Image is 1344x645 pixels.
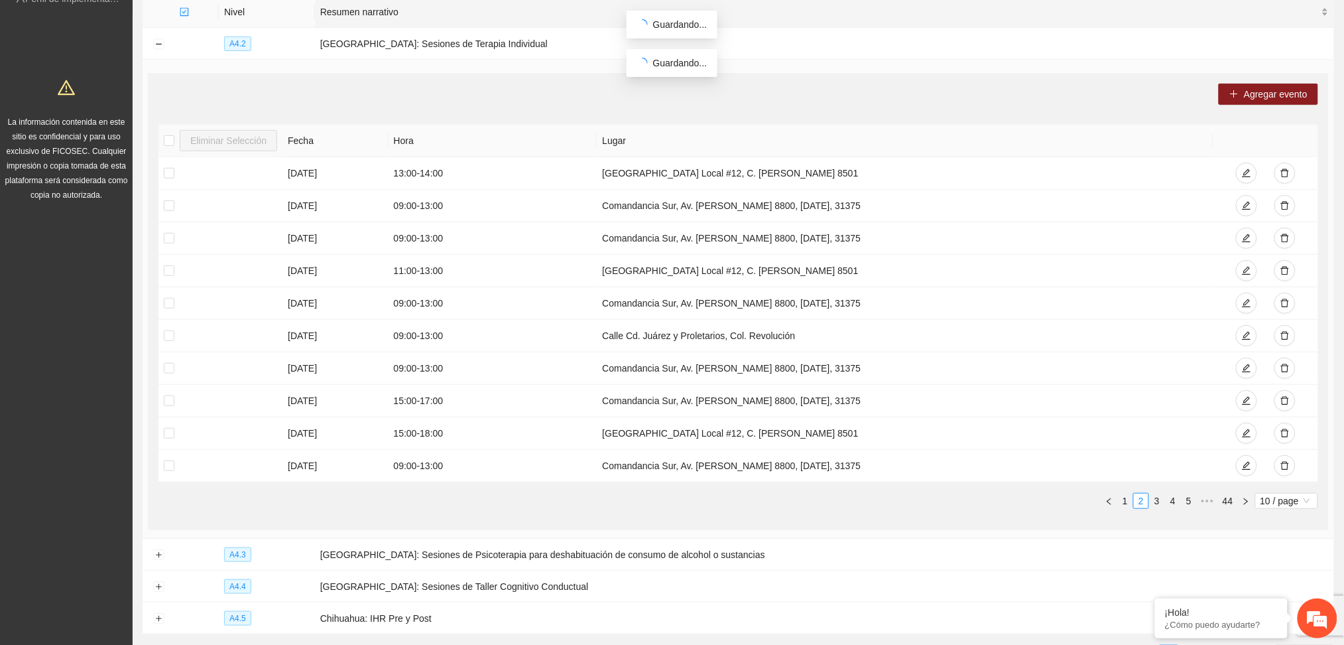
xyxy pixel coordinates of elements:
span: delete [1280,201,1290,212]
td: [DATE] [282,255,388,287]
button: delete [1274,358,1296,379]
span: ••• [1197,493,1218,509]
button: delete [1274,260,1296,281]
button: edit [1236,195,1257,216]
a: 5 [1182,494,1196,508]
div: Minimizar ventana de chat en vivo [217,7,249,38]
td: 13:00 - 14:00 [389,157,597,190]
td: 09:00 - 13:00 [389,450,597,482]
td: [GEOGRAPHIC_DATA] Local #12, C. [PERSON_NAME] 8501 [597,157,1213,190]
td: [DATE] [282,287,388,320]
button: delete [1274,163,1296,184]
td: 11:00 - 13:00 [389,255,597,287]
a: 4 [1166,494,1180,508]
td: Comandancia Sur, Av. [PERSON_NAME] 8800, [DATE], 31375 [597,287,1213,320]
a: 44 [1219,494,1237,508]
button: delete [1274,228,1296,249]
td: Comandancia Sur, Av. [PERSON_NAME] 8800, [DATE], 31375 [597,222,1213,255]
span: delete [1280,364,1290,374]
button: Expand row [153,582,164,593]
p: ¿Cómo puedo ayudarte? [1165,620,1278,630]
button: right [1238,493,1254,509]
button: Eliminar Selección [180,130,277,151]
span: loading [637,57,648,69]
td: [DATE] [282,385,388,417]
button: edit [1236,358,1257,379]
li: 4 [1165,493,1181,509]
span: edit [1242,169,1251,179]
td: [DATE] [282,417,388,450]
td: [DATE] [282,450,388,482]
span: Guardando... [653,58,707,68]
td: [DATE] [282,222,388,255]
li: 44 [1218,493,1238,509]
span: A4.4 [224,579,251,594]
span: Guardando... [653,19,707,30]
textarea: Escriba su mensaje y pulse “Intro” [7,362,253,409]
li: Next Page [1238,493,1254,509]
td: [GEOGRAPHIC_DATA]: Sesiones de Taller Cognitivo Conductual [315,571,1334,603]
span: check-square [180,7,189,17]
td: Comandancia Sur, Av. [PERSON_NAME] 8800, [DATE], 31375 [597,190,1213,222]
button: edit [1236,423,1257,444]
li: Previous Page [1101,493,1117,509]
div: Page Size [1255,493,1318,509]
th: Lugar [597,125,1213,157]
button: edit [1236,325,1257,346]
button: plusAgregar evento [1219,84,1318,105]
span: 10 / page [1260,494,1313,508]
th: Hora [389,125,597,157]
td: Comandancia Sur, Av. [PERSON_NAME] 8800, [DATE], 31375 [597,352,1213,385]
td: 09:00 - 13:00 [389,222,597,255]
td: Comandancia Sur, Av. [PERSON_NAME] 8800, [DATE], 31375 [597,385,1213,417]
td: [DATE] [282,157,388,190]
td: [GEOGRAPHIC_DATA]: Sesiones de Terapia Individual [315,28,1334,60]
span: La información contenida en este sitio es confidencial y para uso exclusivo de FICOSEC. Cualquier... [5,117,128,200]
div: Chatee con nosotros ahora [69,68,223,85]
button: edit [1236,390,1257,411]
li: 3 [1149,493,1165,509]
button: edit [1236,228,1257,249]
span: Resumen narrativo [320,5,1319,19]
button: left [1101,493,1117,509]
div: ¡Hola! [1165,607,1278,618]
span: left [1105,498,1113,506]
span: delete [1280,234,1290,244]
span: edit [1242,396,1251,407]
button: delete [1274,390,1296,411]
span: right [1242,498,1250,506]
td: [GEOGRAPHIC_DATA]: Sesiones de Psicoterapia para deshabituación de consumo de alcohol o sustancias [315,539,1334,571]
td: [DATE] [282,320,388,352]
button: Collapse row [153,39,164,50]
li: 5 [1181,493,1197,509]
span: edit [1242,266,1251,277]
span: plus [1229,90,1239,100]
button: edit [1236,260,1257,281]
span: delete [1280,266,1290,277]
span: Agregar evento [1244,87,1308,102]
span: edit [1242,429,1251,439]
span: delete [1280,169,1290,179]
li: 1 [1117,493,1133,509]
td: 15:00 - 17:00 [389,385,597,417]
td: 09:00 - 13:00 [389,190,597,222]
span: edit [1242,364,1251,374]
span: Estamos en línea. [77,177,183,311]
button: Expand row [153,550,164,561]
td: [DATE] [282,190,388,222]
td: Calle Cd. Juárez y Proletarios, Col. Revolución [597,320,1213,352]
button: delete [1274,455,1296,476]
span: delete [1280,396,1290,407]
span: delete [1280,429,1290,439]
button: delete [1274,195,1296,216]
td: Chihuahua: IHR Pre y Post [315,603,1334,634]
a: 3 [1150,494,1164,508]
span: loading [637,19,648,31]
td: Comandancia Sur, Av. [PERSON_NAME] 8800, [DATE], 31375 [597,450,1213,482]
td: 09:00 - 13:00 [389,352,597,385]
span: edit [1242,331,1251,342]
td: [GEOGRAPHIC_DATA] Local #12, C. [PERSON_NAME] 8501 [597,255,1213,287]
span: edit [1242,201,1251,212]
li: 2 [1133,493,1149,509]
button: Expand row [153,614,164,624]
